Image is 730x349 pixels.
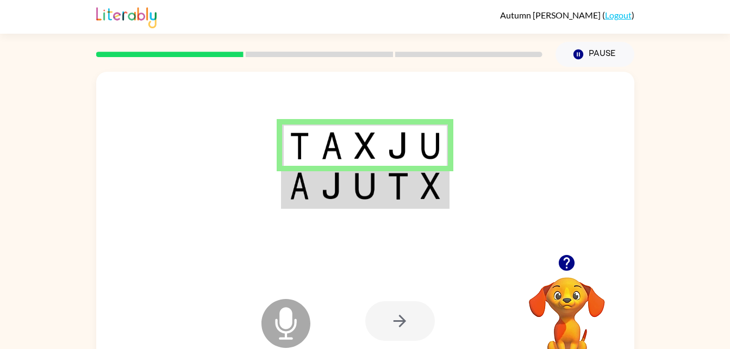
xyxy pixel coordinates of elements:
[421,172,440,200] img: x
[421,132,440,159] img: u
[500,10,602,20] span: Autumn [PERSON_NAME]
[500,10,634,20] div: ( )
[321,132,342,159] img: a
[605,10,632,20] a: Logout
[354,172,375,200] img: u
[556,42,634,67] button: Pause
[290,132,309,159] img: t
[321,172,342,200] img: j
[388,172,408,200] img: t
[290,172,309,200] img: a
[388,132,408,159] img: j
[354,132,375,159] img: x
[96,4,157,28] img: Literably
